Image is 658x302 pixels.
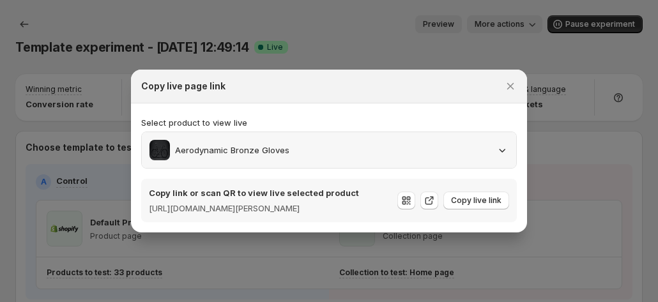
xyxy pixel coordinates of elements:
[149,140,170,160] img: Aerodynamic Bronze Gloves
[149,202,359,215] p: [URL][DOMAIN_NAME][PERSON_NAME]
[175,144,289,156] p: Aerodynamic Bronze Gloves
[141,80,226,93] h2: Copy live page link
[443,192,509,209] button: Copy live link
[501,77,519,95] button: Close
[451,195,501,206] span: Copy live link
[141,116,517,129] p: Select product to view live
[149,186,359,199] p: Copy link or scan QR to view live selected product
